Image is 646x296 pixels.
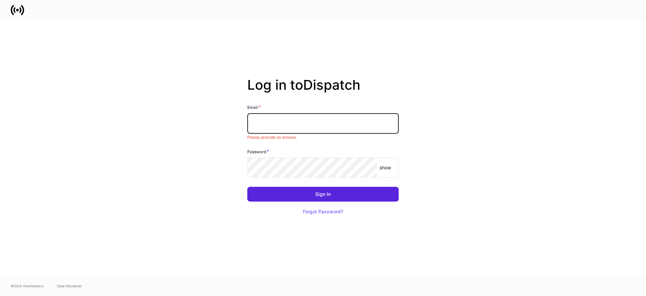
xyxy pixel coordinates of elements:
div: Sign In [315,192,331,197]
a: Data Disclaimer [57,283,82,289]
h6: Email [247,104,261,111]
button: Sign In [247,187,399,202]
h2: Log in to Dispatch [247,77,399,104]
div: Forgot Password? [303,209,343,214]
button: Forgot Password? [294,204,352,219]
h6: Password [247,148,269,155]
p: Please provide an answer. [247,135,399,140]
span: © 2025 OneAdvisory [11,283,44,289]
p: show [380,164,391,171]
